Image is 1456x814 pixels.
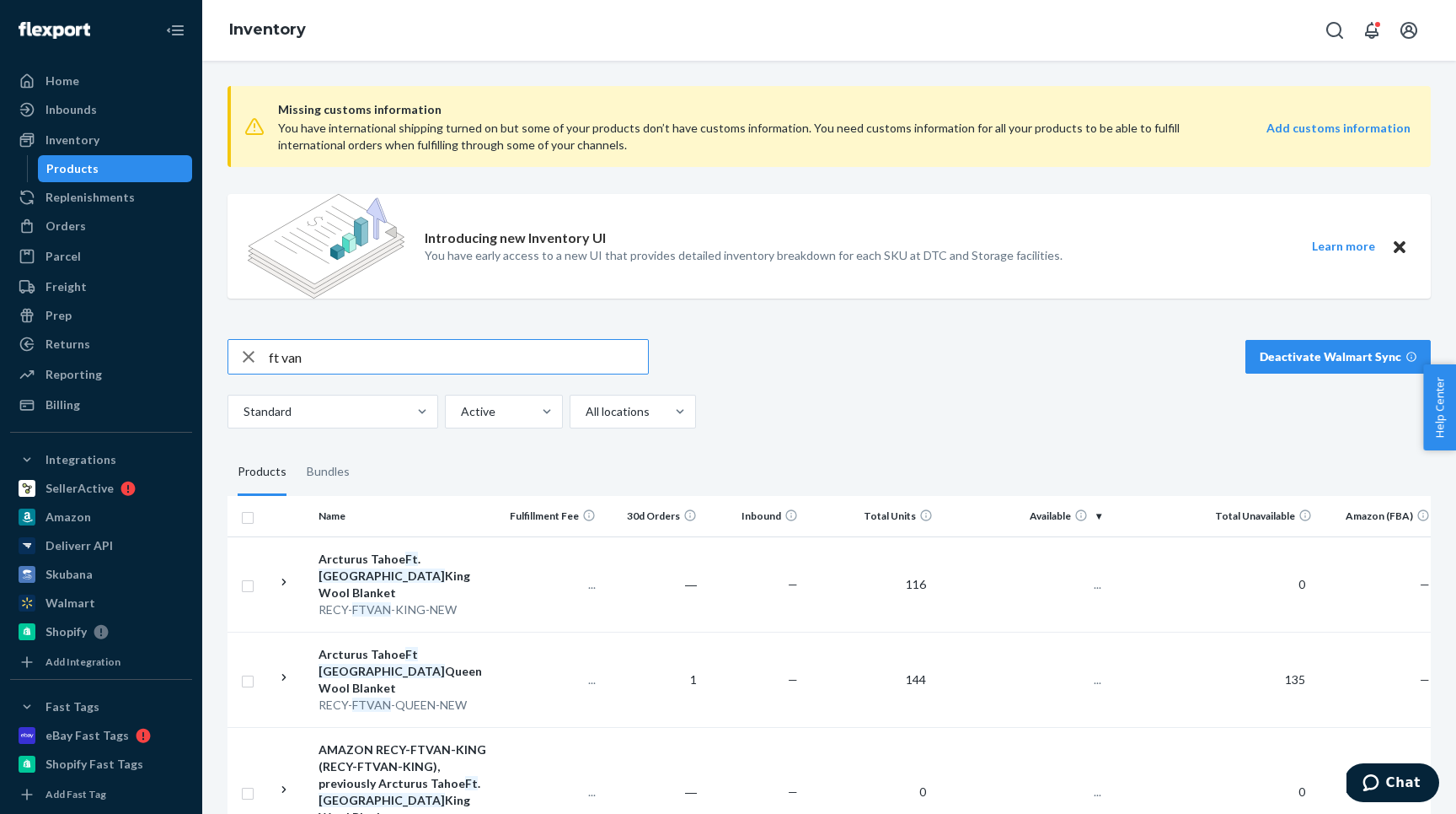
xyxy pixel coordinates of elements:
div: Skubana [45,566,93,583]
a: Skubana [10,561,192,588]
div: Shopify [45,623,87,640]
a: Parcel [10,243,192,270]
div: Fast Tags [45,698,99,715]
div: Arcturus Tahoe . King Wool Blanket [318,551,495,601]
span: — [1420,577,1430,591]
div: Walmart [45,595,95,612]
th: Total Unavailable [1108,496,1319,536]
div: Home [45,73,79,89]
a: Walmart [10,590,192,617]
a: Add Fast Tag [10,784,192,805]
div: Products [46,160,99,177]
em: Ft [405,552,418,566]
a: Orders [10,213,192,240]
div: Integrations [45,451,116,468]
a: Add Integration [10,652,192,672]
div: Parcel [45,248,81,265]
a: Amazon [10,504,192,531]
p: ... [946,671,1101,688]
a: Shopify Fast Tags [10,751,192,778]
button: Integrations [10,446,192,473]
a: SellerActive [10,475,192,502]
div: Inbounds [45,101,97,118]
span: — [788,672,798,687]
em: FTVAN [352,698,391,712]
div: Arcturus Tahoe Queen Wool Blanket [318,646,495,697]
div: Freight [45,278,87,295]
a: Home [10,67,192,94]
div: Deliverr API [45,537,113,554]
a: Inbounds [10,96,192,123]
div: You have international shipping turned on but some of your products don’t have customs informatio... [278,120,1184,154]
iframe: Opens a widget where you can chat to one of our agents [1346,763,1439,806]
th: Total Units [805,496,939,536]
input: Standard [242,403,244,420]
button: Fast Tags [10,693,192,720]
button: Help Center [1423,364,1456,450]
span: Missing customs information [278,100,1410,120]
p: ... [508,784,596,801]
div: Prep [45,307,72,324]
div: Orders [45,218,86,234]
span: — [1420,672,1430,687]
a: Replenishments [10,184,192,211]
th: Available [939,496,1108,536]
strong: Add customs information [1266,121,1410,135]
span: — [788,784,798,799]
p: Introducing new Inventory UI [425,229,606,248]
button: Open Search Box [1318,13,1352,47]
img: Flexport logo [19,22,90,39]
th: Amazon (FBA) [1319,496,1437,536]
a: Inventory [229,20,306,39]
div: Shopify Fast Tags [45,756,143,773]
span: 0 [1292,784,1312,799]
button: Open notifications [1355,13,1389,47]
a: Add customs information [1266,120,1410,154]
div: Returns [45,336,90,353]
a: Products [38,155,193,182]
span: 116 [899,577,933,591]
div: Inventory [45,132,99,148]
th: Inbound [704,496,805,536]
button: Close [1389,236,1410,257]
p: ... [508,671,596,688]
em: [GEOGRAPHIC_DATA] [318,664,445,678]
p: ... [946,784,1101,801]
div: RECY- -KING-NEW [318,601,495,618]
a: Prep [10,302,192,329]
input: Search inventory by name or sku [269,340,648,374]
em: Ft [465,776,478,790]
a: eBay Fast Tags [10,722,192,749]
a: Shopify [10,618,192,645]
th: Fulfillment Fee [501,496,602,536]
th: 30d Orders [602,496,704,536]
div: Billing [45,396,80,413]
span: — [788,577,798,591]
div: Products [238,449,286,496]
em: Ft [405,647,418,661]
a: Freight [10,273,192,300]
em: [GEOGRAPHIC_DATA] [318,793,445,807]
button: Learn more [1301,236,1385,257]
div: Reporting [45,366,102,383]
button: Deactivate Walmart Sync [1245,340,1431,374]
a: Deliverr API [10,532,192,559]
span: 0 [1292,577,1312,591]
a: Inventory [10,127,192,154]
div: eBay Fast Tags [45,727,129,744]
p: You have early access to a new UI that provides detailed inventory breakdown for each SKU at DTC ... [425,247,1063,264]
p: ... [946,576,1101,593]
div: RECY- -QUEEN-NEW [318,697,495,714]
span: 135 [1278,672,1312,687]
div: Amazon [45,509,91,526]
td: ― [602,536,704,632]
a: Reporting [10,361,192,388]
span: 144 [899,672,933,687]
em: [GEOGRAPHIC_DATA] [318,569,445,583]
button: Close Navigation [158,13,192,47]
em: FTVAN [352,602,391,617]
ol: breadcrumbs [216,6,319,55]
input: Active [459,403,461,420]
